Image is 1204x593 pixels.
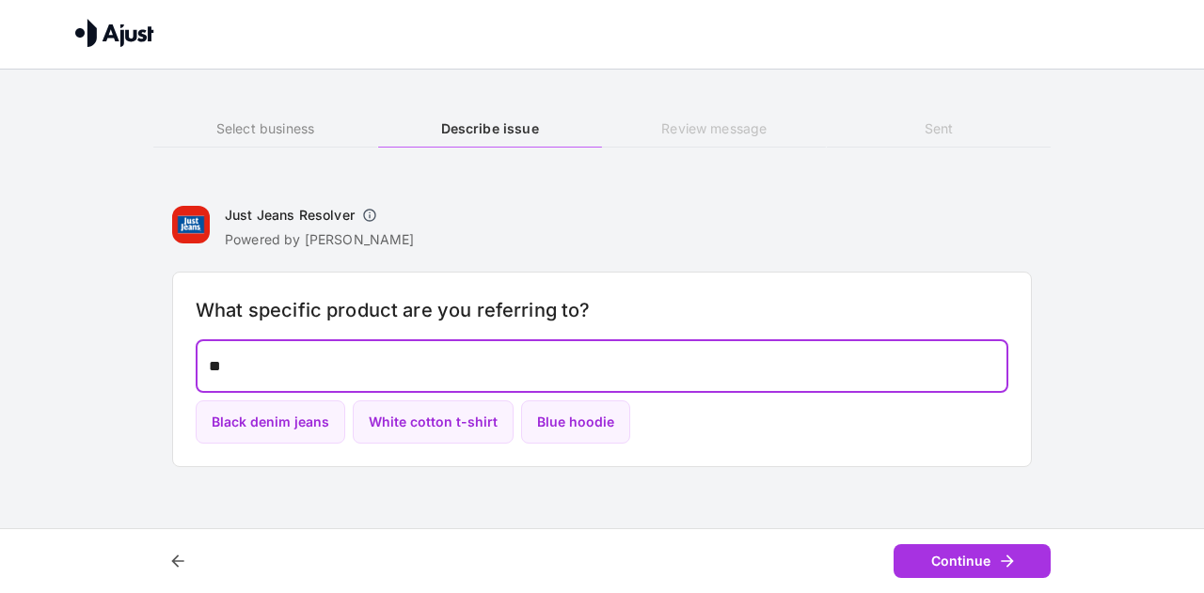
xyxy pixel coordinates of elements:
[827,118,1051,139] h6: Sent
[353,400,514,445] button: White cotton t-shirt
[378,118,602,139] h6: Describe issue
[153,118,377,139] h6: Select business
[894,544,1051,579] button: Continue
[225,206,355,225] h6: Just Jeans Resolver
[75,19,154,47] img: Ajust
[196,295,1008,325] h6: What specific product are you referring to?
[172,206,210,243] img: Just Jeans
[521,400,630,445] button: Blue hoodie
[602,118,826,139] h6: Review message
[225,230,415,249] p: Powered by [PERSON_NAME]
[196,400,345,445] button: Black denim jeans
